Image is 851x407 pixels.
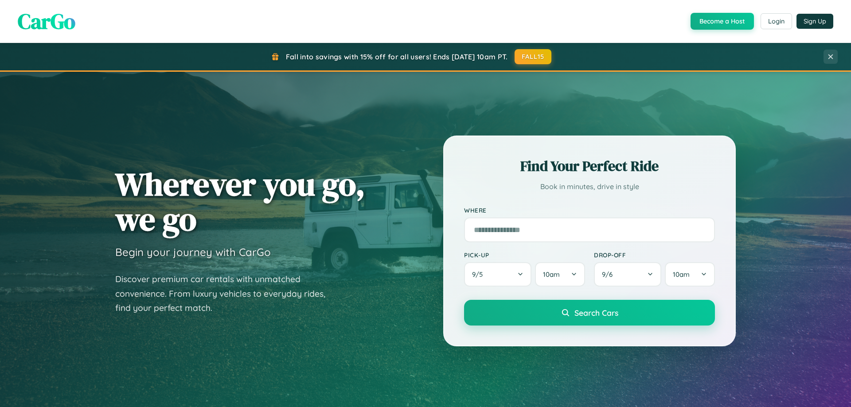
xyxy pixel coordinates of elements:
[574,308,618,318] span: Search Cars
[691,13,754,30] button: Become a Host
[472,270,487,279] span: 9 / 5
[464,262,531,287] button: 9/5
[515,49,552,64] button: FALL15
[18,7,75,36] span: CarGo
[602,270,617,279] span: 9 / 6
[464,300,715,326] button: Search Cars
[761,13,792,29] button: Login
[464,156,715,176] h2: Find Your Perfect Ride
[594,251,715,259] label: Drop-off
[115,245,271,259] h3: Begin your journey with CarGo
[543,270,560,279] span: 10am
[594,262,661,287] button: 9/6
[796,14,833,29] button: Sign Up
[673,270,690,279] span: 10am
[464,206,715,214] label: Where
[286,52,508,61] span: Fall into savings with 15% off for all users! Ends [DATE] 10am PT.
[115,272,337,315] p: Discover premium car rentals with unmatched convenience. From luxury vehicles to everyday rides, ...
[464,180,715,193] p: Book in minutes, drive in style
[535,262,585,287] button: 10am
[464,251,585,259] label: Pick-up
[115,167,365,236] h1: Wherever you go, we go
[665,262,715,287] button: 10am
